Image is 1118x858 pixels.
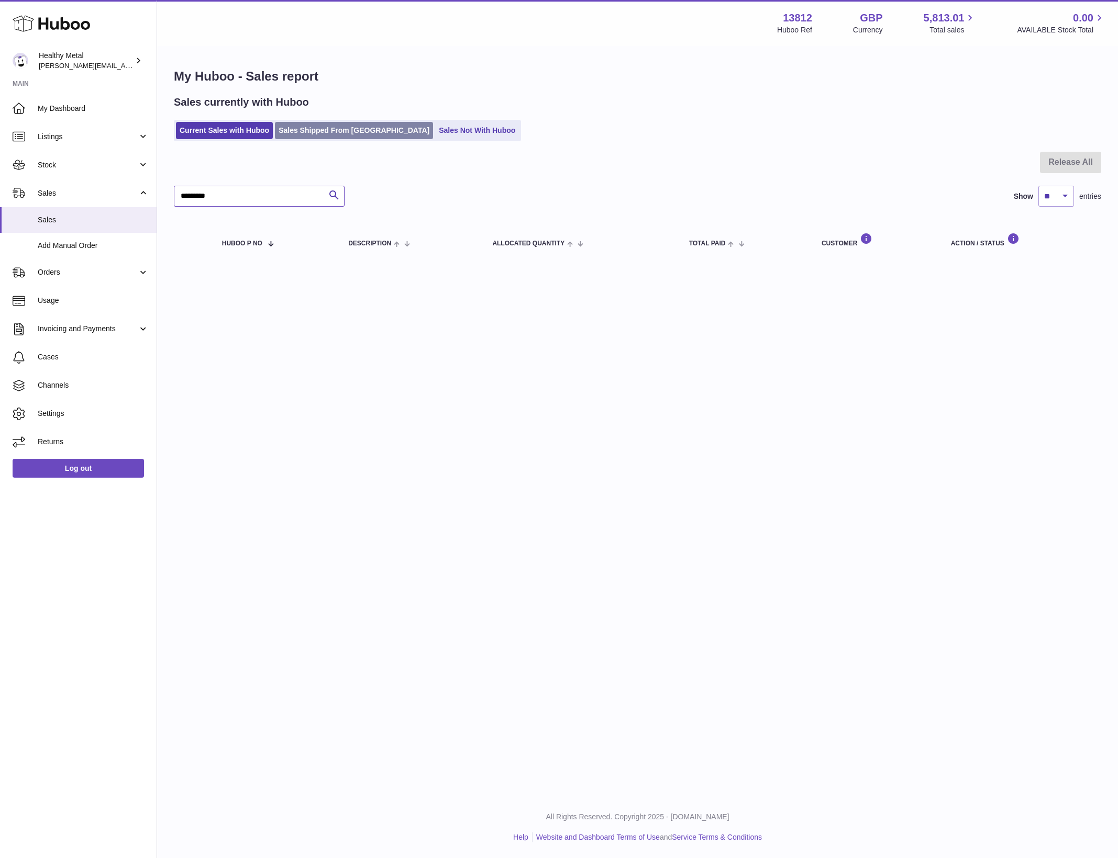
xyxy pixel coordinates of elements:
[1014,191,1033,201] label: Show
[951,233,1091,247] div: Action / Status
[533,832,762,842] li: and
[435,122,519,139] a: Sales Not With Huboo
[38,160,138,170] span: Stock
[853,25,883,35] div: Currency
[348,240,391,247] span: Description
[39,61,210,70] span: [PERSON_NAME][EMAIL_ADDRESS][DOMAIN_NAME]
[924,11,965,25] span: 5,813.01
[38,104,149,114] span: My Dashboard
[672,833,762,841] a: Service Terms & Conditions
[39,51,133,71] div: Healthy Metal
[222,240,262,247] span: Huboo P no
[689,240,726,247] span: Total paid
[38,132,138,142] span: Listings
[1017,11,1105,35] a: 0.00 AVAILABLE Stock Total
[38,380,149,390] span: Channels
[38,437,149,447] span: Returns
[38,409,149,419] span: Settings
[1079,191,1101,201] span: entries
[783,11,812,25] strong: 13812
[860,11,882,25] strong: GBP
[38,215,149,225] span: Sales
[38,296,149,306] span: Usage
[38,352,149,362] span: Cases
[492,240,564,247] span: ALLOCATED Quantity
[165,812,1110,822] p: All Rights Reserved. Copyright 2025 - [DOMAIN_NAME]
[1073,11,1093,25] span: 0.00
[38,267,138,277] span: Orders
[13,53,28,69] img: jose@healthy-metal.com
[174,95,309,109] h2: Sales currently with Huboo
[536,833,660,841] a: Website and Dashboard Terms of Use
[38,324,138,334] span: Invoicing and Payments
[924,11,977,35] a: 5,813.01 Total sales
[822,233,930,247] div: Customer
[929,25,976,35] span: Total sales
[38,188,138,198] span: Sales
[176,122,273,139] a: Current Sales with Huboo
[513,833,528,841] a: Help
[38,241,149,251] span: Add Manual Order
[174,68,1101,85] h1: My Huboo - Sales report
[275,122,433,139] a: Sales Shipped From [GEOGRAPHIC_DATA]
[1017,25,1105,35] span: AVAILABLE Stock Total
[777,25,812,35] div: Huboo Ref
[13,459,144,478] a: Log out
